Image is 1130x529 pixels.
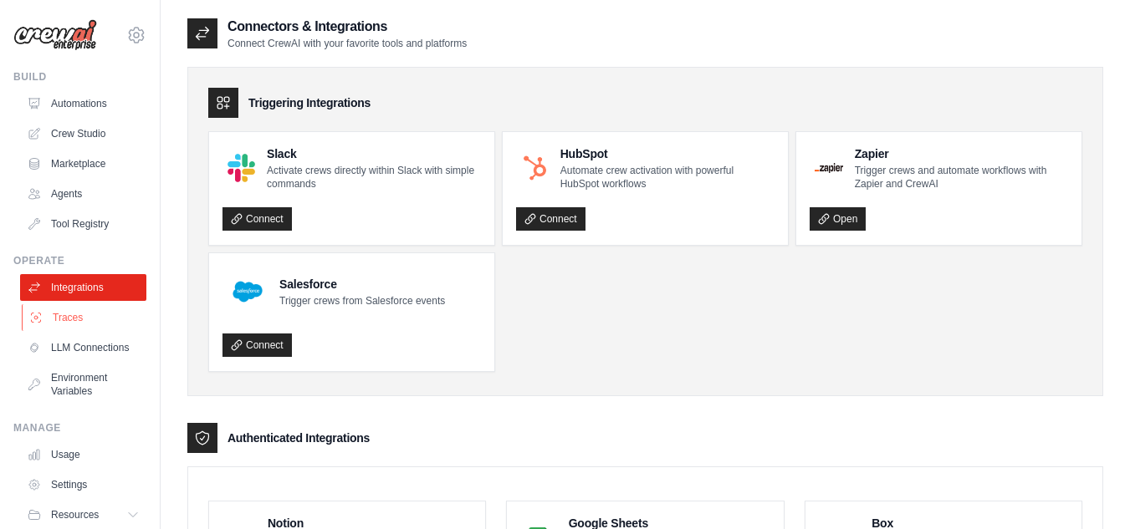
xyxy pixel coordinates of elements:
p: Activate crews directly within Slack with simple commands [267,164,481,191]
div: Manage [13,421,146,435]
p: Trigger crews and automate workflows with Zapier and CrewAI [855,164,1068,191]
a: Connect [222,333,292,357]
h2: Connectors & Integrations [228,17,467,37]
p: Trigger crews from Salesforce events [279,294,445,308]
a: Settings [20,471,146,498]
img: Salesforce Logo [228,272,268,312]
a: Integrations [20,274,146,301]
span: Resources [51,508,99,521]
a: Open [810,207,866,231]
img: Slack Logo [228,154,255,181]
div: Build [13,70,146,84]
h4: Salesforce [279,276,445,292]
a: Connect [516,207,585,231]
div: Operate [13,254,146,267]
h4: Zapier [855,145,1068,162]
img: Logo [13,19,97,51]
a: Automations [20,90,146,117]
button: Resources [20,501,146,528]
a: Tool Registry [20,211,146,237]
a: Agents [20,181,146,207]
a: LLM Connections [20,334,146,361]
h3: Authenticated Integrations [228,430,370,446]
a: Traces [22,304,148,331]
a: Crew Studio [20,120,146,147]
h4: HubSpot [560,145,775,162]
p: Automate crew activation with powerful HubSpot workflows [560,164,775,191]
a: Connect [222,207,292,231]
h4: Slack [267,145,481,162]
img: HubSpot Logo [521,155,549,182]
h3: Triggering Integrations [248,94,371,111]
img: Zapier Logo [815,163,843,173]
a: Usage [20,441,146,468]
p: Connect CrewAI with your favorite tools and platforms [228,37,467,50]
a: Environment Variables [20,364,146,404]
a: Marketplace [20,150,146,177]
